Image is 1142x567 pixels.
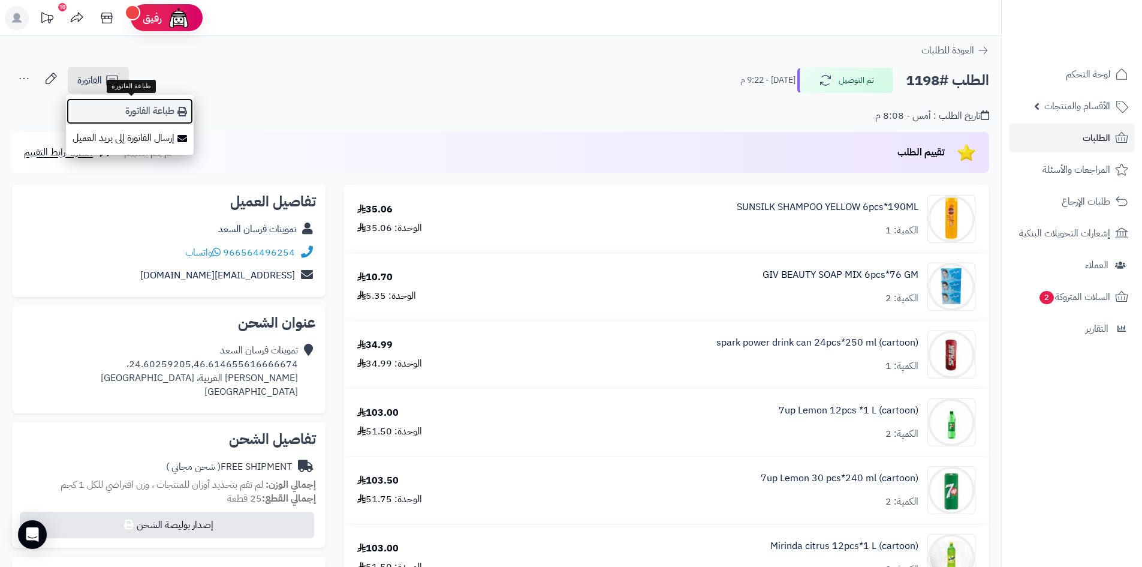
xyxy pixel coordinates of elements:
[761,472,918,485] a: 7up Lemon 30 pcs*240 ml (cartoon)
[1009,187,1135,216] a: طلبات الإرجاع
[1062,193,1110,210] span: طلبات الإرجاع
[1044,98,1110,115] span: الأقسام والمنتجات
[262,491,316,506] strong: إجمالي القطع:
[1009,60,1135,89] a: لوحة التحكم
[32,6,62,33] a: تحديثات المنصة
[1009,314,1135,343] a: التقارير
[357,289,416,303] div: الوحدة: 5.35
[885,224,918,238] div: الكمية: 1
[885,359,918,373] div: الكمية: 1
[357,221,422,235] div: الوحدة: 35.06
[24,145,93,160] span: مشاركة رابط التقييم
[66,125,194,152] a: إرسال الفاتورة إلى بريد العميل
[1060,30,1131,55] img: logo-2.png
[101,344,298,398] div: تموينات فرسان السعد 24.60259205,46.614655616666674، [PERSON_NAME] الغربية، [GEOGRAPHIC_DATA] [GEO...
[797,68,893,93] button: تم التوصيل
[58,3,67,11] div: 10
[24,145,113,160] a: مشاركة رابط التقييم
[61,478,263,492] span: لم تقم بتحديد أوزان للمنتجات ، وزن افتراضي للكل 1 كجم
[885,292,918,305] div: الكمية: 2
[885,427,918,441] div: الكمية: 2
[66,98,194,125] a: طباعة الفاتورة
[1009,155,1135,184] a: المراجعات والأسئلة
[22,194,316,209] h2: تفاصيل العميل
[928,466,975,514] img: 1747541124-caa6673e-b677-477c-bbb4-b440b79b-90x90.jpg
[357,357,422,371] div: الوحدة: 34.99
[906,68,989,93] h2: الطلب #1198
[22,316,316,330] h2: عنوان الشحن
[1009,124,1135,152] a: الطلبات
[928,263,975,311] img: 1747487529-FrgKgLuN6fmMqiaEDWKFtq2Vb9Gct44B-90x90.jpg
[875,109,989,123] div: تاريخ الطلب : أمس - 8:08 م
[227,491,316,506] small: 25 قطعة
[716,336,918,350] a: spark power drink can 24pcs*250 ml (cartoon)
[223,245,295,260] a: 966564496254
[1086,320,1108,337] span: التقارير
[107,80,156,93] div: طباعة الفاتورة
[167,6,191,30] img: ai-face.png
[885,495,918,509] div: الكمية: 2
[928,398,975,446] img: 1747540828-789ab214-413e-4ccd-b32f-1699f0bc-90x90.jpg
[770,539,918,553] a: Mirinda citrus 12pcs*1 L (cartoon)
[357,474,399,488] div: 103.50
[77,73,102,88] span: الفاتورة
[921,43,989,58] a: العودة للطلبات
[18,520,47,549] div: Open Intercom Messenger
[22,432,316,446] h2: تفاصيل الشحن
[1085,257,1108,274] span: العملاء
[1083,130,1110,146] span: الطلبات
[357,406,399,420] div: 103.00
[763,268,918,282] a: GIV BEAUTY SOAP MIX 6pcs*76 GM
[897,145,945,160] span: تقييم الطلب
[1039,291,1054,304] span: 2
[140,268,295,283] a: [EMAIL_ADDRESS][DOMAIN_NAME]
[68,67,129,94] a: الفاتورة
[266,478,316,492] strong: إجمالي الوزن:
[143,11,162,25] span: رفيق
[921,43,974,58] span: العودة للطلبات
[1009,219,1135,248] a: إشعارات التحويلات البنكية
[928,331,975,379] img: 1747517517-f85b5201-d493-429b-b138-9978c401-90x90.jpg
[357,271,393,284] div: 10.70
[218,222,296,236] a: تموينات فرسان السعد
[1009,283,1135,311] a: السلات المتروكة2
[357,338,393,352] div: 34.99
[779,404,918,418] a: 7up Lemon 12pcs *1 L (cartoon)
[1038,289,1110,305] span: السلات المتروكة
[357,203,393,217] div: 35.06
[185,245,221,260] a: واتساب
[357,425,422,439] div: الوحدة: 51.50
[357,493,422,506] div: الوحدة: 51.75
[1042,161,1110,178] span: المراجعات والأسئلة
[1019,225,1110,242] span: إشعارات التحويلات البنكية
[357,542,399,556] div: 103.00
[737,200,918,214] a: SUNSILK SHAMPOO YELLOW 6pcs*190ML
[166,460,292,474] div: FREE SHIPMENT
[166,460,221,474] span: ( شحن مجاني )
[1066,66,1110,83] span: لوحة التحكم
[20,512,314,538] button: إصدار بوليصة الشحن
[1009,251,1135,280] a: العملاء
[928,195,975,243] img: 1747463874-a42df367-1ba9-400b-a828-dd234878-90x90.jpg
[740,74,796,86] small: [DATE] - 9:22 م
